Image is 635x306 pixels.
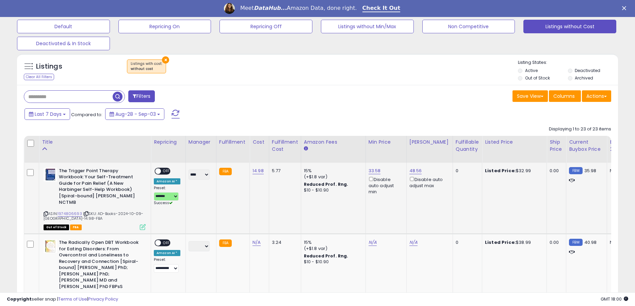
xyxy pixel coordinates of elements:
span: FBA [70,224,82,230]
div: Disable auto adjust min [369,176,401,195]
div: ASIN: [44,168,146,229]
div: N/A [610,168,632,174]
h5: Listings [36,62,62,71]
div: Close [622,6,629,10]
div: without cost [131,67,162,71]
small: FBA [219,239,232,247]
button: × [162,56,169,64]
div: Manager [189,139,213,146]
img: Profile image for Georgie [224,3,235,14]
label: Out of Stock [525,75,550,81]
button: Deactivated & In Stock [17,37,110,50]
div: Displaying 1 to 23 of 23 items [549,126,611,132]
b: The Trigger Point Therapy Workbook: Your Self-Treatment Guide for Pain Relief (A New Harbinger Se... [59,168,142,207]
div: [PERSON_NAME] [409,139,450,146]
button: Filters [128,90,155,102]
a: N/A [409,239,418,246]
span: Last 7 Days [35,111,62,118]
button: Actions [582,90,611,102]
div: 0 [456,168,477,174]
div: Min Price [369,139,404,146]
div: (+$1.8 var) [304,174,360,180]
a: Terms of Use [58,296,87,302]
b: Reduced Prof. Rng. [304,181,348,187]
span: Listings with cost : [131,61,162,71]
span: OFF [161,240,172,246]
a: 1974806693 [58,211,82,217]
small: FBA [219,168,232,175]
div: Amazon AI * [154,178,180,184]
button: Repricing Off [219,20,312,33]
div: Repricing [154,139,183,146]
div: Current Buybox Price [569,139,604,153]
a: 48.56 [409,167,422,174]
span: 2025-09-11 18:00 GMT [601,296,628,302]
div: Preset: [154,186,180,206]
div: $10 - $10.90 [304,259,360,265]
div: 0 [456,239,477,246]
span: Aug-28 - Sep-03 [115,111,156,118]
button: Listings without Cost [523,20,616,33]
div: Preset: [154,257,180,273]
div: $32.99 [485,168,541,174]
i: DataHub... [254,5,287,11]
div: seller snap | | [7,296,118,303]
label: Deactivated [575,68,600,73]
div: 3.24 [272,239,296,246]
b: Listed Price: [485,167,516,174]
div: Fulfillment Cost [272,139,298,153]
a: Privacy Policy [88,296,118,302]
a: 33.58 [369,167,381,174]
div: Meet Amazon Data, done right. [240,5,357,12]
b: Listed Price: [485,239,516,246]
span: Columns [553,93,575,100]
div: 15% [304,239,360,246]
label: Active [525,68,538,73]
a: Check It Out [362,5,401,12]
div: Fulfillment [219,139,247,146]
span: Compared to: [71,111,102,118]
div: BB Share 24h. [610,139,635,153]
button: Save View [512,90,548,102]
span: 40.98 [584,239,597,246]
div: Disable auto adjust max [409,176,447,189]
div: Amazon AI * [154,250,180,256]
a: N/A [369,239,377,246]
b: Reduced Prof. Rng. [304,253,348,259]
button: Last 7 Days [25,108,70,120]
div: Listed Price [485,139,544,146]
div: Ship Price [550,139,563,153]
div: $10 - $10.90 [304,187,360,193]
div: Clear All Filters [24,74,54,80]
a: N/A [253,239,261,246]
span: OFF [161,168,172,174]
div: 0.00 [550,239,561,246]
div: Cost [253,139,266,146]
div: Amazon Fees [304,139,363,146]
span: Success [154,200,173,205]
span: | SKU: AD-Books-2024-10-09-[GEOGRAPHIC_DATA]-14.98-FBA [44,211,144,221]
div: (+$1.8 var) [304,246,360,252]
img: 51pLE1UMOaL._SL40_.jpg [44,168,57,181]
small: FBM [569,239,582,246]
div: Fulfillable Quantity [456,139,479,153]
th: CSV column name: cust_attr_1_Manager [185,136,216,163]
small: Amazon Fees. [304,146,308,152]
button: Repricing On [118,20,211,33]
button: Non Competitive [422,20,515,33]
div: $38.99 [485,239,541,246]
p: Listing States: [518,59,618,66]
img: 41UH5s3dA-L._SL40_.jpg [44,239,57,253]
div: N/A [610,239,632,246]
button: Listings without Min/Max [321,20,414,33]
button: Columns [549,90,581,102]
button: Default [17,20,110,33]
span: All listings that are currently out of stock and unavailable for purchase on Amazon [44,224,69,230]
div: 0.00 [550,168,561,174]
small: FBM [569,167,582,174]
b: The Radically Open DBT Workbook for Eating Disorders: From Overcontrol and Loneliness to Recovery... [59,239,142,292]
strong: Copyright [7,296,32,302]
span: 35.98 [584,167,597,174]
label: Archived [575,75,593,81]
a: 14.98 [253,167,264,174]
